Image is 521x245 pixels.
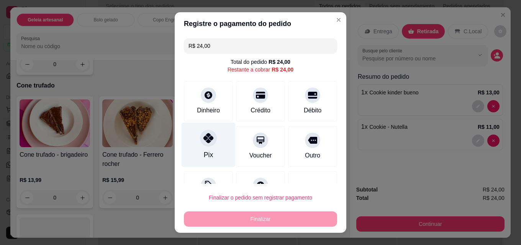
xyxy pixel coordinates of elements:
[269,58,290,66] div: R$ 24,00
[251,106,270,115] div: Crédito
[184,190,337,205] button: Finalizar o pedido sem registrar pagamento
[333,14,345,26] button: Close
[175,12,346,35] header: Registre o pagamento do pedido
[231,58,290,66] div: Total do pedido
[272,66,293,73] div: R$ 24,00
[197,106,220,115] div: Dinheiro
[249,151,272,160] div: Voucher
[204,150,213,160] div: Pix
[304,106,321,115] div: Débito
[188,38,333,54] input: Ex.: hambúrguer de cordeiro
[305,151,320,160] div: Outro
[228,66,293,73] div: Restante a cobrar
